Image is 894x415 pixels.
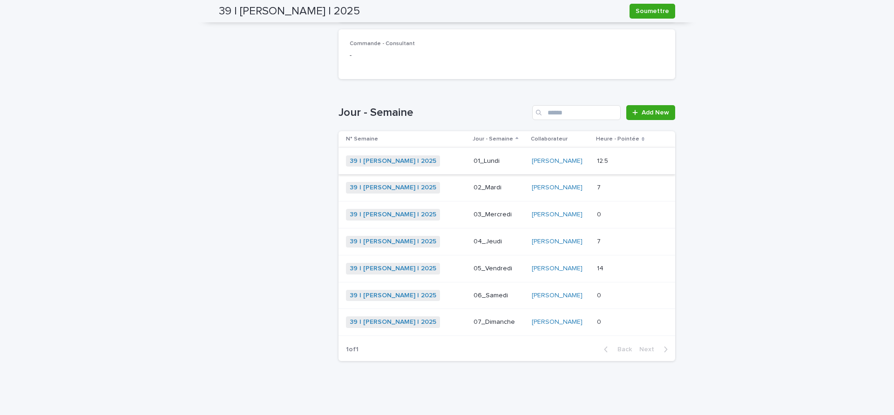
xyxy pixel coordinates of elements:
span: Back [612,346,632,353]
p: 0 [597,290,603,300]
a: [PERSON_NAME] [532,184,582,192]
p: Jour - Semaine [473,134,513,144]
p: 07_Dimanche [474,318,524,326]
p: 7 [597,236,603,246]
h2: 39 | [PERSON_NAME] | 2025 [219,5,360,18]
a: [PERSON_NAME] [532,157,582,165]
tr: 39 | [PERSON_NAME] | 2025 05_Vendredi[PERSON_NAME] 1414 [339,255,675,282]
a: 39 | [PERSON_NAME] | 2025 [350,265,436,273]
a: 39 | [PERSON_NAME] | 2025 [350,184,436,192]
a: 39 | [PERSON_NAME] | 2025 [350,157,436,165]
a: [PERSON_NAME] [532,238,582,246]
p: Heure - Pointée [596,134,639,144]
p: N° Semaine [346,134,378,144]
a: 39 | [PERSON_NAME] | 2025 [350,238,436,246]
tr: 39 | [PERSON_NAME] | 2025 04_Jeudi[PERSON_NAME] 77 [339,228,675,255]
span: Add New [642,109,669,116]
p: 06_Samedi [474,292,524,300]
p: 03_Mercredi [474,211,524,219]
a: [PERSON_NAME] [532,292,582,300]
button: Soumettre [630,4,675,19]
button: Next [636,345,675,354]
tr: 39 | [PERSON_NAME] | 2025 03_Mercredi[PERSON_NAME] 00 [339,201,675,228]
tr: 39 | [PERSON_NAME] | 2025 07_Dimanche[PERSON_NAME] 00 [339,309,675,336]
a: 39 | [PERSON_NAME] | 2025 [350,292,436,300]
a: 39 | [PERSON_NAME] | 2025 [350,318,436,326]
a: [PERSON_NAME] [532,211,582,219]
span: Next [639,346,660,353]
p: 02_Mardi [474,184,524,192]
button: Back [596,345,636,354]
tr: 39 | [PERSON_NAME] | 2025 01_Lundi[PERSON_NAME] 12.512.5 [339,147,675,174]
p: 1 of 1 [339,338,366,361]
input: Search [532,105,621,120]
p: 14 [597,263,605,273]
a: [PERSON_NAME] [532,265,582,273]
p: 01_Lundi [474,157,524,165]
p: 0 [597,209,603,219]
p: Collaborateur [531,134,568,144]
p: 0 [597,316,603,326]
p: 7 [597,182,603,192]
tr: 39 | [PERSON_NAME] | 2025 06_Samedi[PERSON_NAME] 00 [339,282,675,309]
span: Commande - Consultant [350,41,415,47]
a: 39 | [PERSON_NAME] | 2025 [350,211,436,219]
h1: Jour - Semaine [339,106,528,120]
a: Add New [626,105,675,120]
span: Soumettre [636,7,669,16]
p: 12.5 [597,155,610,165]
p: 04_Jeudi [474,238,524,246]
tr: 39 | [PERSON_NAME] | 2025 02_Mardi[PERSON_NAME] 77 [339,174,675,201]
a: [PERSON_NAME] [532,318,582,326]
p: 05_Vendredi [474,265,524,273]
p: - [350,51,664,60]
